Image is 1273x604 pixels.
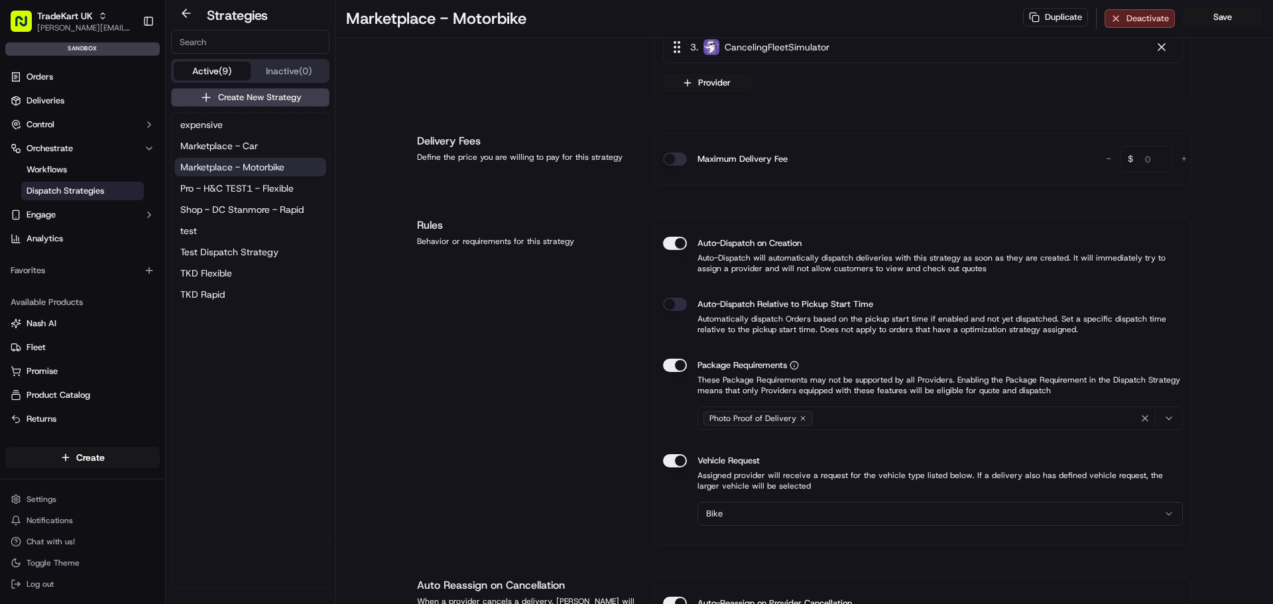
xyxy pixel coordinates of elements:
[697,454,760,467] label: Vehicle Request
[27,233,63,245] span: Analytics
[27,95,64,107] span: Deliveries
[171,88,330,107] button: Create New Strategy
[27,413,56,425] span: Returns
[174,137,326,155] button: Marketplace - Car
[27,579,54,589] span: Log out
[5,228,160,249] a: Analytics
[11,341,154,353] a: Fleet
[34,86,239,99] input: Got a question? Start typing here...
[663,314,1183,335] p: Automatically dispatch Orders based on the pickup start time if enabled and not yet dispatched. S...
[703,39,719,55] img: FleetSimulator.png
[27,164,67,176] span: Workflows
[5,532,160,551] button: Chat with us!
[5,260,160,281] div: Favorites
[180,139,258,152] span: Marketplace - Car
[709,413,796,424] span: Photo Proof of Delivery
[13,13,40,40] img: Nash
[180,288,225,301] span: TKD Rapid
[27,71,53,83] span: Orders
[11,365,154,377] a: Promise
[125,192,213,206] span: API Documentation
[180,118,223,131] span: expensive
[5,204,160,225] button: Engage
[174,115,326,134] button: expensive
[180,267,232,280] span: TKD Flexible
[174,200,326,219] button: Shop - DC Stanmore - Rapid
[8,187,107,211] a: 📗Knowledge Base
[180,224,197,237] span: test
[27,365,58,377] span: Promise
[669,40,829,54] div: 3 .
[1183,8,1262,27] button: Save
[697,359,787,372] span: Package Requirements
[45,127,217,140] div: Start new chat
[251,62,328,80] button: Inactive (0)
[663,74,753,92] button: Provider
[5,66,160,88] a: Orders
[27,389,90,401] span: Product Catalog
[1122,148,1138,174] span: $
[37,9,93,23] button: TradeKart UK
[27,119,54,131] span: Control
[5,511,160,530] button: Notifications
[697,152,788,166] label: Maximum Delivery Fee
[174,264,326,282] a: TKD Flexible
[417,577,638,593] h1: Auto Reassign on Cancellation
[132,225,160,235] span: Pylon
[21,182,144,200] a: Dispatch Strategies
[5,5,137,37] button: TradeKart UK[PERSON_NAME][EMAIL_ADDRESS][DOMAIN_NAME]
[225,131,241,147] button: Start new chat
[174,243,326,261] button: Test Dispatch Strategy
[5,292,160,313] div: Available Products
[112,194,123,204] div: 💻
[5,385,160,406] button: Product Catalog
[180,160,284,174] span: Marketplace - Motorbike
[27,494,56,505] span: Settings
[180,203,304,216] span: Shop - DC Stanmore - Rapid
[180,245,278,259] span: Test Dispatch Strategy
[5,554,160,572] button: Toggle Theme
[417,217,638,233] h1: Rules
[11,318,154,330] a: Nash AI
[417,152,638,162] div: Define the price you are willing to pay for this strategy
[174,179,326,198] a: Pro - H&C TEST1 - Flexible
[171,30,330,54] input: Search
[76,451,105,464] span: Create
[663,31,1183,63] div: 3. CancelingFleetSimulator
[11,389,154,401] a: Product Catalog
[697,406,1183,430] button: Photo Proof of Delivery
[207,6,268,25] h2: Strategies
[27,185,104,197] span: Dispatch Strategies
[27,192,101,206] span: Knowledge Base
[5,575,160,593] button: Log out
[5,114,160,135] button: Control
[37,23,132,33] button: [PERSON_NAME][EMAIL_ADDRESS][DOMAIN_NAME]
[697,237,802,250] label: Auto-Dispatch on Creation
[417,133,638,149] h1: Delivery Fees
[45,140,168,151] div: We're available if you need us!
[174,285,326,304] button: TKD Rapid
[5,138,160,159] button: Orchestrate
[174,62,251,80] button: Active (9)
[174,158,326,176] button: Marketplace - Motorbike
[27,209,56,221] span: Engage
[27,558,80,568] span: Toggle Theme
[417,236,638,247] div: Behavior or requirements for this strategy
[180,182,294,195] span: Pro - H&C TEST1 - Flexible
[790,361,799,370] button: Package Requirements
[663,470,1183,491] p: Assigned provider will receive a request for the vehicle type listed below. If a delivery also ha...
[27,515,73,526] span: Notifications
[663,253,1183,274] p: Auto-Dispatch will automatically dispatch deliveries with this strategy as soon as they are creat...
[27,536,75,547] span: Chat with us!
[21,160,144,179] a: Workflows
[174,221,326,240] button: test
[1105,9,1175,28] button: Deactivate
